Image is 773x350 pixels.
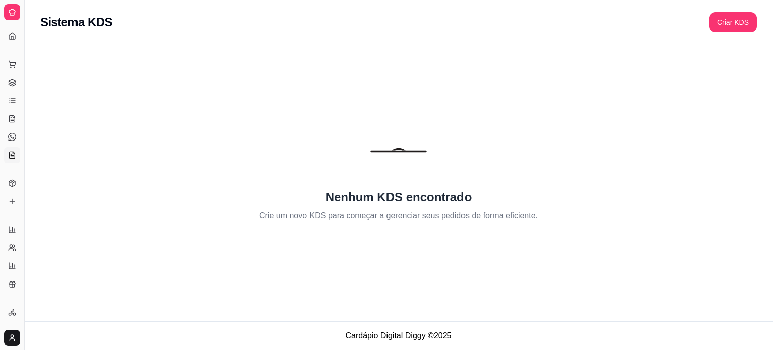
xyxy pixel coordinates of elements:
h2: Nenhum KDS encontrado [326,189,472,205]
p: Crie um novo KDS para começar a gerenciar seus pedidos de forma eficiente. [259,209,538,222]
button: Criar KDS [709,12,757,32]
div: animation [326,44,471,189]
h2: Sistema KDS [40,14,112,30]
footer: Cardápio Digital Diggy © 2025 [24,321,773,350]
